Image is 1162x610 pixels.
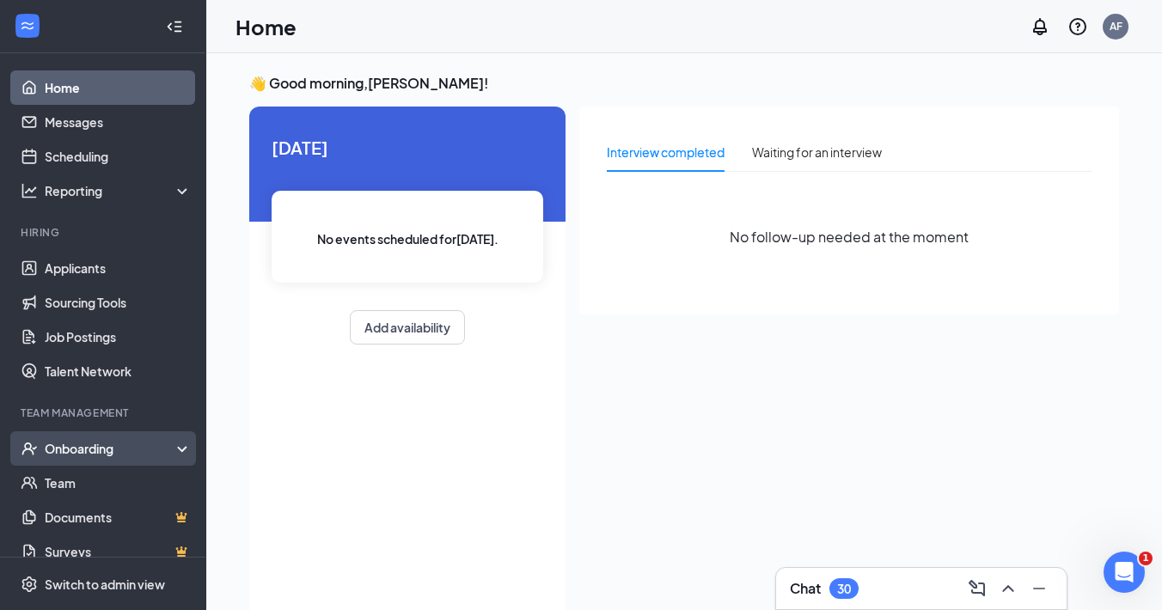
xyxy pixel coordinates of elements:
[1110,19,1122,34] div: AF
[45,576,165,593] div: Switch to admin view
[45,440,177,457] div: Onboarding
[45,500,192,534] a: DocumentsCrown
[1030,16,1050,37] svg: Notifications
[752,143,882,162] div: Waiting for an interview
[21,182,38,199] svg: Analysis
[837,582,851,596] div: 30
[19,17,36,34] svg: WorkstreamLogo
[1139,552,1153,565] span: 1
[45,105,192,139] a: Messages
[1029,578,1049,599] svg: Minimize
[272,134,543,161] span: [DATE]
[994,575,1022,602] button: ChevronUp
[235,12,297,41] h1: Home
[249,74,1119,93] h3: 👋 Good morning, [PERSON_NAME] !
[1104,552,1145,593] iframe: Intercom live chat
[166,18,183,35] svg: Collapse
[45,70,192,105] a: Home
[45,320,192,354] a: Job Postings
[967,578,988,599] svg: ComposeMessage
[21,225,188,240] div: Hiring
[998,578,1018,599] svg: ChevronUp
[45,139,192,174] a: Scheduling
[790,579,821,598] h3: Chat
[45,182,193,199] div: Reporting
[45,251,192,285] a: Applicants
[45,285,192,320] a: Sourcing Tools
[1067,16,1088,37] svg: QuestionInfo
[350,310,465,345] button: Add availability
[317,229,498,248] span: No events scheduled for [DATE] .
[45,534,192,569] a: SurveysCrown
[730,226,969,247] span: No follow-up needed at the moment
[45,466,192,500] a: Team
[21,440,38,457] svg: UserCheck
[607,143,725,162] div: Interview completed
[21,576,38,593] svg: Settings
[963,575,991,602] button: ComposeMessage
[45,354,192,388] a: Talent Network
[1025,575,1053,602] button: Minimize
[21,406,188,420] div: Team Management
